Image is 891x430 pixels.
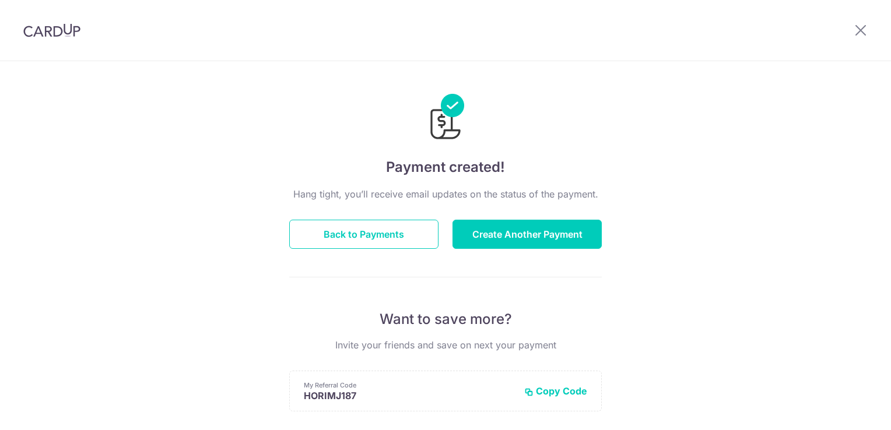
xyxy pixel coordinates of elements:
[289,220,439,249] button: Back to Payments
[452,220,602,249] button: Create Another Payment
[524,385,587,397] button: Copy Code
[289,157,602,178] h4: Payment created!
[289,338,602,352] p: Invite your friends and save on next your payment
[304,390,515,401] p: HORIMJ187
[289,187,602,201] p: Hang tight, you’ll receive email updates on the status of the payment.
[289,310,602,329] p: Want to save more?
[304,380,515,390] p: My Referral Code
[23,23,80,37] img: CardUp
[427,94,464,143] img: Payments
